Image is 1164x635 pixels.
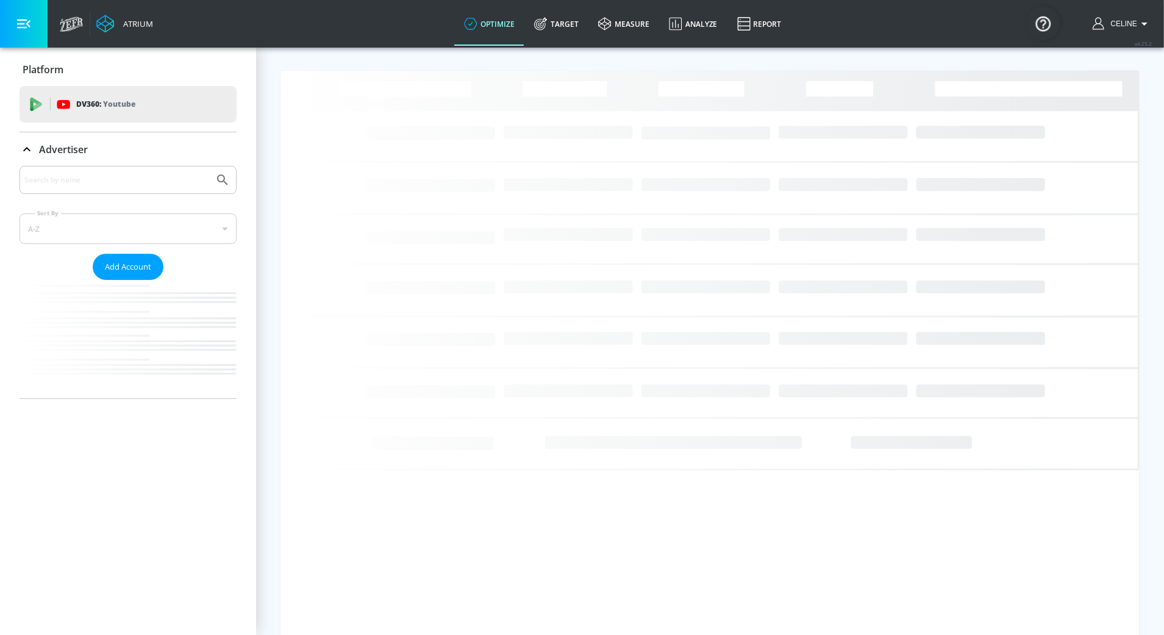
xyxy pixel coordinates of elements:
span: Add Account [105,260,151,274]
p: Advertiser [39,143,88,156]
p: DV360: [76,98,135,111]
div: Advertiser [20,132,237,167]
div: A-Z [20,213,237,244]
span: v 4.25.2 [1135,40,1152,47]
p: Platform [23,63,63,76]
label: Sort By [35,209,61,217]
div: DV360: Youtube [20,86,237,123]
p: Youtube [103,98,135,110]
a: optimize [454,2,524,46]
button: Celine [1093,16,1152,31]
a: Analyze [659,2,727,46]
div: Atrium [118,18,153,29]
nav: list of Advertiser [20,280,237,398]
a: Target [524,2,588,46]
div: Advertiser [20,166,237,398]
a: Atrium [96,15,153,33]
input: Search by name [24,172,209,188]
button: Open Resource Center [1026,6,1060,40]
span: login as: celine.ghanbary@zefr.com [1106,20,1137,28]
a: Report [727,2,791,46]
button: Add Account [93,254,163,280]
div: Platform [20,52,237,87]
a: measure [588,2,659,46]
